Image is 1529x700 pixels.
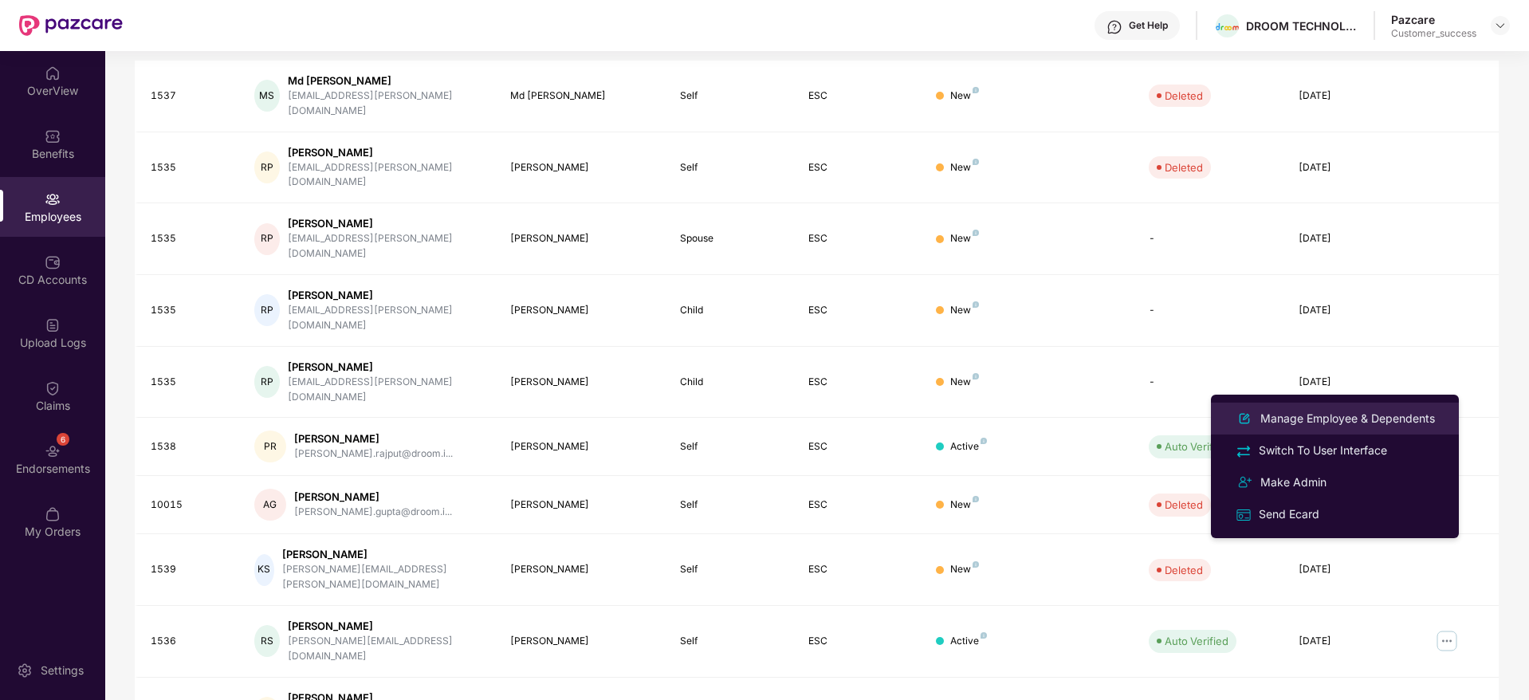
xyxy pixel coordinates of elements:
div: Md [PERSON_NAME] [288,73,485,88]
div: [PERSON_NAME] [510,497,655,513]
div: Self [680,562,782,577]
div: [PERSON_NAME][EMAIL_ADDRESS][PERSON_NAME][DOMAIN_NAME] [282,562,485,592]
div: [EMAIL_ADDRESS][PERSON_NAME][DOMAIN_NAME] [288,231,485,262]
td: - [1136,203,1285,275]
div: ESC [808,303,910,318]
div: Self [680,634,782,649]
img: svg+xml;base64,PHN2ZyBpZD0iQ0RfQWNjb3VudHMiIGRhdGEtbmFtZT0iQ0QgQWNjb3VudHMiIHhtbG5zPSJodHRwOi8vd3... [45,254,61,270]
div: [EMAIL_ADDRESS][PERSON_NAME][DOMAIN_NAME] [288,375,485,405]
img: svg+xml;base64,PHN2ZyB4bWxucz0iaHR0cDovL3d3dy53My5vcmcvMjAwMC9zdmciIHdpZHRoPSIxNiIgaGVpZ2h0PSIxNi... [1235,506,1252,524]
div: [EMAIL_ADDRESS][PERSON_NAME][DOMAIN_NAME] [288,303,485,333]
div: MS [254,80,280,112]
div: Pazcare [1391,12,1476,27]
div: [DATE] [1299,231,1401,246]
div: [PERSON_NAME] [288,360,485,375]
div: Deleted [1165,497,1203,513]
div: [PERSON_NAME] [510,562,655,577]
div: Deleted [1165,88,1203,104]
img: svg+xml;base64,PHN2ZyB4bWxucz0iaHR0cDovL3d3dy53My5vcmcvMjAwMC9zdmciIHdpZHRoPSI4IiBoZWlnaHQ9IjgiIH... [973,159,979,165]
div: RP [254,366,280,398]
div: New [950,375,979,390]
div: [PERSON_NAME] [288,145,485,160]
div: [PERSON_NAME] [294,490,452,505]
img: svg+xml;base64,PHN2ZyB4bWxucz0iaHR0cDovL3d3dy53My5vcmcvMjAwMC9zdmciIHhtbG5zOnhsaW5rPSJodHRwOi8vd3... [1235,409,1254,428]
img: svg+xml;base64,PHN2ZyB4bWxucz0iaHR0cDovL3d3dy53My5vcmcvMjAwMC9zdmciIHdpZHRoPSI4IiBoZWlnaHQ9IjgiIH... [981,438,987,444]
div: Auto Verified [1165,633,1228,649]
img: svg+xml;base64,PHN2ZyBpZD0iTXlfT3JkZXJzIiBkYXRhLW5hbWU9Ik15IE9yZGVycyIgeG1sbnM9Imh0dHA6Ly93d3cudz... [45,506,61,522]
img: svg+xml;base64,PHN2ZyBpZD0iU2V0dGluZy0yMHgyMCIgeG1sbnM9Imh0dHA6Ly93d3cudzMub3JnLzIwMDAvc3ZnIiB3aW... [17,663,33,678]
div: 1536 [151,634,229,649]
img: New Pazcare Logo [19,15,123,36]
td: - [1136,275,1285,347]
div: [PERSON_NAME].gupta@droom.i... [294,505,452,520]
div: [DATE] [1299,375,1401,390]
img: svg+xml;base64,PHN2ZyB4bWxucz0iaHR0cDovL3d3dy53My5vcmcvMjAwMC9zdmciIHdpZHRoPSI4IiBoZWlnaHQ9IjgiIH... [981,632,987,639]
div: RP [254,151,280,183]
div: Self [680,160,782,175]
div: [EMAIL_ADDRESS][PERSON_NAME][DOMAIN_NAME] [288,88,485,119]
div: New [950,231,979,246]
div: Child [680,303,782,318]
div: [PERSON_NAME] [282,547,485,562]
div: Md [PERSON_NAME] [510,88,655,104]
div: Active [950,634,987,649]
div: Switch To User Interface [1256,442,1390,459]
div: ESC [808,231,910,246]
div: New [950,497,979,513]
div: PR [254,431,286,462]
div: 1538 [151,439,229,454]
div: DROOM TECHNOLOGY PRIVATE LIMITED [1246,18,1358,33]
div: Self [680,497,782,513]
img: manageButton [1434,628,1460,654]
img: svg+xml;base64,PHN2ZyBpZD0iSGVscC0zMngzMiIgeG1sbnM9Imh0dHA6Ly93d3cudzMub3JnLzIwMDAvc3ZnIiB3aWR0aD... [1106,19,1122,35]
div: 1539 [151,562,229,577]
div: New [950,160,979,175]
div: [DATE] [1299,160,1401,175]
div: Get Help [1129,19,1168,32]
div: 10015 [151,497,229,513]
div: [PERSON_NAME] [510,160,655,175]
img: svg+xml;base64,PHN2ZyB4bWxucz0iaHR0cDovL3d3dy53My5vcmcvMjAwMC9zdmciIHdpZHRoPSI4IiBoZWlnaHQ9IjgiIH... [973,561,979,568]
div: RP [254,223,280,255]
div: Deleted [1165,562,1203,578]
img: svg+xml;base64,PHN2ZyBpZD0iRW1wbG95ZWVzIiB4bWxucz0iaHR0cDovL3d3dy53My5vcmcvMjAwMC9zdmciIHdpZHRoPS... [45,191,61,207]
div: [PERSON_NAME][EMAIL_ADDRESS][DOMAIN_NAME] [288,634,485,664]
td: - [1136,347,1285,419]
div: [DATE] [1299,634,1401,649]
div: Child [680,375,782,390]
div: 6 [57,433,69,446]
div: Customer_success [1391,27,1476,40]
div: Manage Employee & Dependents [1257,410,1438,427]
div: Spouse [680,231,782,246]
div: 1535 [151,231,229,246]
img: svg+xml;base64,PHN2ZyB4bWxucz0iaHR0cDovL3d3dy53My5vcmcvMjAwMC9zdmciIHdpZHRoPSI4IiBoZWlnaHQ9IjgiIH... [973,301,979,308]
img: svg+xml;base64,PHN2ZyBpZD0iRHJvcGRvd24tMzJ4MzIiIHhtbG5zPSJodHRwOi8vd3d3LnczLm9yZy8yMDAwL3N2ZyIgd2... [1494,19,1507,32]
img: svg+xml;base64,PHN2ZyB4bWxucz0iaHR0cDovL3d3dy53My5vcmcvMjAwMC9zdmciIHdpZHRoPSI4IiBoZWlnaHQ9IjgiIH... [973,87,979,93]
div: [PERSON_NAME] [294,431,453,446]
img: svg+xml;base64,PHN2ZyB4bWxucz0iaHR0cDovL3d3dy53My5vcmcvMjAwMC9zdmciIHdpZHRoPSI4IiBoZWlnaHQ9IjgiIH... [973,373,979,379]
div: ESC [808,497,910,513]
div: New [950,562,979,577]
div: New [950,88,979,104]
div: [PERSON_NAME] [510,303,655,318]
div: [PERSON_NAME] [510,634,655,649]
div: [PERSON_NAME] [288,619,485,634]
div: [PERSON_NAME] [510,439,655,454]
div: Self [680,88,782,104]
div: New [950,303,979,318]
img: droom.png [1216,23,1239,30]
div: ESC [808,562,910,577]
div: RS [254,625,280,657]
div: ESC [808,439,910,454]
div: [PERSON_NAME] [288,216,485,231]
div: [DATE] [1299,88,1401,104]
div: 1535 [151,160,229,175]
div: Auto Verified [1165,438,1228,454]
img: svg+xml;base64,PHN2ZyBpZD0iRW5kb3JzZW1lbnRzIiB4bWxucz0iaHR0cDovL3d3dy53My5vcmcvMjAwMC9zdmciIHdpZH... [45,443,61,459]
div: Active [950,439,987,454]
img: svg+xml;base64,PHN2ZyBpZD0iVXBsb2FkX0xvZ3MiIGRhdGEtbmFtZT0iVXBsb2FkIExvZ3MiIHhtbG5zPSJodHRwOi8vd3... [45,317,61,333]
div: KS [254,554,274,586]
div: [DATE] [1299,562,1401,577]
div: ESC [808,634,910,649]
div: [PERSON_NAME].rajput@droom.i... [294,446,453,462]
